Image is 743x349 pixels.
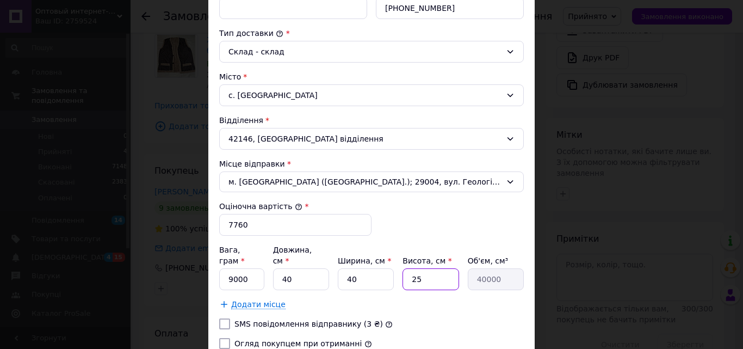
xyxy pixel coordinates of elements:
[219,115,524,126] div: Відділення
[219,84,524,106] div: с. [GEOGRAPHIC_DATA]
[219,128,524,150] div: 42146, [GEOGRAPHIC_DATA] відділення
[338,256,391,265] label: Ширина, см
[219,246,245,265] label: Вага, грам
[234,320,383,328] label: SMS повідомлення відправнику (3 ₴)
[468,255,524,266] div: Об'єм, см³
[228,176,501,187] span: м. [GEOGRAPHIC_DATA] ([GEOGRAPHIC_DATA].); 29004, вул. Геологів, 2
[219,158,524,169] div: Місце відправки
[228,46,501,58] div: Склад - склад
[219,71,524,82] div: Місто
[403,256,451,265] label: Висота, см
[219,202,302,211] label: Оціночна вартість
[273,246,312,265] label: Довжина, см
[219,28,524,39] div: Тип доставки
[234,339,362,348] label: Огляд покупцем при отриманні
[231,300,286,309] span: Додати місце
